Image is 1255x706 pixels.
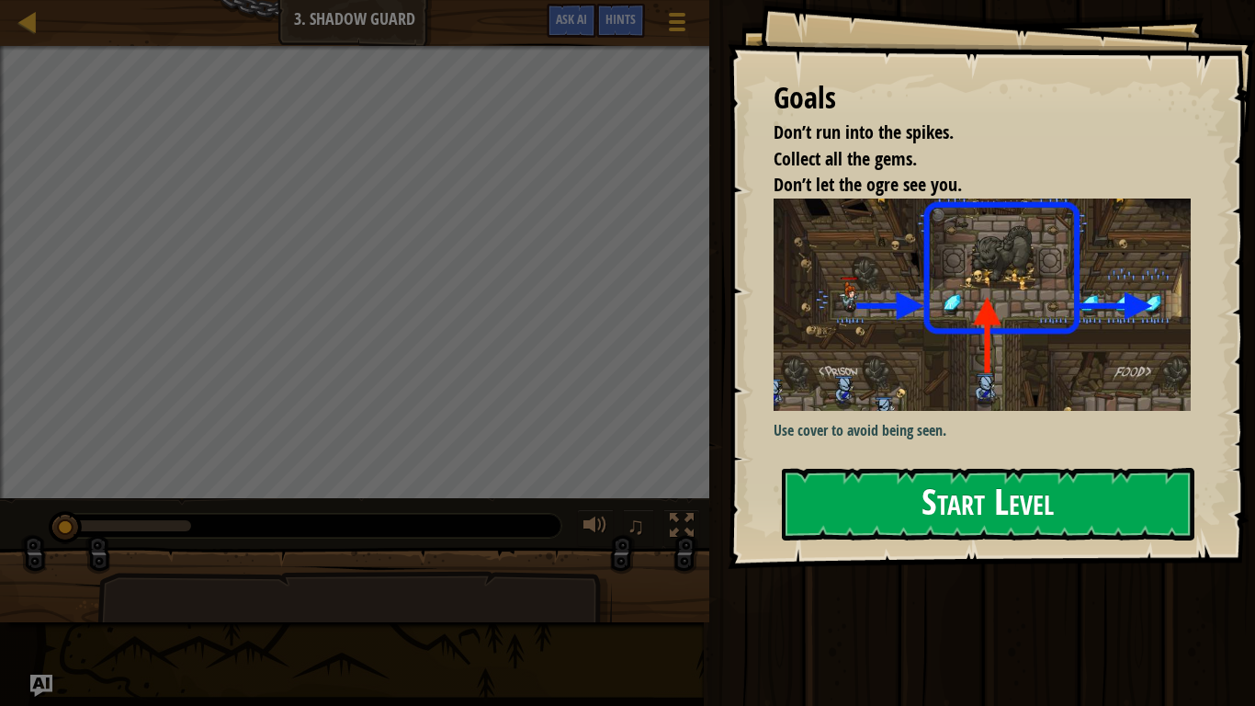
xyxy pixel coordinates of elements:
button: Start Level [782,468,1194,541]
img: Shadow guard [774,199,1191,411]
span: Don’t let the ogre see you. [774,172,962,197]
div: Goals [774,77,1191,120]
button: Ask AI [30,675,52,697]
button: ♫ [623,509,654,547]
li: Don’t let the ogre see you. [751,172,1186,199]
span: ♫ [627,512,645,540]
button: Ask AI [547,4,596,38]
span: Ask AI [556,10,587,28]
li: Don’t run into the spikes. [751,120,1186,146]
li: Collect all the gems. [751,146,1186,173]
button: Toggle fullscreen [663,509,700,547]
span: Collect all the gems. [774,146,917,171]
button: Show game menu [654,4,700,47]
span: Hints [605,10,636,28]
p: Use cover to avoid being seen. [774,420,1191,441]
span: Don’t run into the spikes. [774,120,954,144]
button: Adjust volume [577,509,614,547]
